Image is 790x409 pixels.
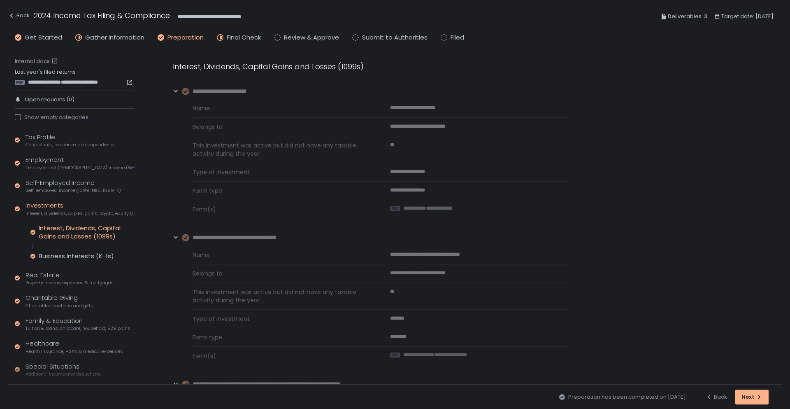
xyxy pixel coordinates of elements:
span: This investment was active but did not have any taxable activity during the year [193,288,370,304]
div: Back [706,393,727,401]
span: Property income, expenses & mortgages [26,280,114,286]
span: Form type [193,333,370,341]
span: Submit to Authorities [362,33,428,42]
span: This investment was active but did not have any taxable activity during the year [193,141,370,158]
span: Get Started [25,33,62,42]
button: Back [8,10,30,23]
span: Type of investment [193,168,370,176]
div: Last year's filed returns [15,68,135,86]
a: Internal docs [15,58,60,65]
span: Belongs to [193,123,370,131]
span: Preparation [167,33,204,42]
span: Health insurance, HSAs & medical expenses [26,348,123,355]
div: Family & Education [26,316,130,332]
div: Self-Employed Income [26,178,121,194]
div: Back [8,11,30,21]
span: Contact info, residence, and dependents [26,142,114,148]
span: Preparation has been completed on [DATE] [568,393,686,401]
div: Charitable Giving [26,293,93,309]
h1: 2024 Income Tax Filing & Compliance [34,10,170,21]
span: Additional income and deductions [26,371,101,377]
span: Tuition & loans, childcare, household, 529 plans [26,325,130,332]
div: Next [741,393,762,401]
span: Employee and [DEMOGRAPHIC_DATA] income (W-2s) [26,165,135,171]
span: Target date: [DATE] [721,12,774,21]
div: Tax Profile [26,133,114,148]
span: Open requests (0) [25,96,74,103]
span: Deliverables: 3 [668,12,707,21]
span: Type of investment [193,315,370,323]
span: Form(s) [193,352,370,360]
span: Belongs to [193,269,370,278]
button: Next [735,390,769,404]
div: Employment [26,155,135,171]
div: Special Situations [26,362,101,378]
span: Review & Approve [284,33,339,42]
span: Form(s) [193,205,370,213]
span: Gather Information [85,33,144,42]
div: Business Interests (K-1s) [39,252,114,260]
span: Charitable donations and gifts [26,303,93,309]
div: Healthcare [26,339,123,355]
span: Name [193,104,370,112]
span: Form type [193,187,370,195]
span: Self-employed income (1099-NEC, 1099-K) [26,187,121,194]
div: Interest, Dividends, Capital Gains and Losses (1099s) [39,224,135,241]
span: Filed [451,33,464,42]
div: Investments [26,201,135,217]
button: Back [706,390,727,404]
span: Interest, dividends, capital gains, crypto, equity (1099s, K-1s) [26,210,135,217]
span: Name [193,251,370,259]
span: Final Check [227,33,261,42]
div: Real Estate [26,271,114,286]
div: Interest, Dividends, Capital Gains and Losses (1099s) [173,61,568,72]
